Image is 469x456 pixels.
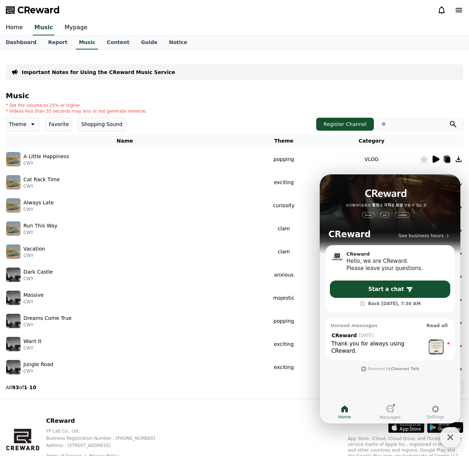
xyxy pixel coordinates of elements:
td: curiosity [244,194,324,217]
th: Category [324,134,419,148]
p: All of - [6,384,36,391]
p: CWY [23,183,60,189]
p: CWY [23,368,53,374]
button: Register Channel [316,118,374,131]
button: Shopping Sound [78,117,125,131]
p: Jungle Road [23,361,53,368]
p: Want It [23,338,41,345]
img: music [6,360,21,374]
td: popping [244,309,324,333]
td: exciting [244,333,324,356]
img: music [6,268,21,282]
img: music [6,291,21,305]
strong: 93 [12,385,19,390]
img: music [6,198,21,213]
td: VLOG [324,148,419,171]
p: Dark Castle [23,268,53,276]
img: music [6,244,21,259]
td: anxious [244,263,324,286]
img: music [6,337,21,351]
td: clam [244,217,324,240]
th: Theme [244,134,324,148]
button: Theme [6,117,40,131]
strong: 1 [24,385,27,390]
p: Business Registration Number : [PHONE_NUMBER] [46,435,167,441]
h4: Music [6,92,463,100]
p: CWY [23,276,53,282]
p: CWY [23,230,57,235]
p: * Set the volume to 15% or higher. [6,103,147,108]
a: Notice [163,36,193,49]
a: Mypage [59,20,93,35]
a: Report [42,36,73,49]
p: CWY [23,299,44,305]
a: Music [76,36,98,49]
p: Cat Rack Time [23,176,60,183]
p: CReward [46,417,167,425]
p: A Little Happiness [23,153,69,160]
img: music [6,221,21,236]
p: Massive [23,291,44,299]
a: CReward [6,4,60,16]
p: CWY [23,160,69,166]
button: Favorite [45,117,72,131]
p: CWY [23,322,72,328]
td: humor [324,171,419,194]
p: CWY [23,207,54,212]
p: CWY [23,345,41,351]
img: music [6,152,21,166]
p: CWY [23,253,45,259]
strong: 10 [29,385,36,390]
a: Important Notes for Using the CReward Music Service [22,69,175,76]
p: Theme [9,119,26,129]
span: CReward [17,4,60,16]
a: Content [101,36,135,49]
iframe: Channel chat [320,174,460,424]
td: exciting [244,356,324,379]
td: exciting [244,171,324,194]
p: YP Lab Co., Ltd. [46,428,167,434]
th: Name [6,134,244,148]
td: clam [244,240,324,263]
p: Always Late [23,199,54,207]
p: Address : [STREET_ADDRESS] [46,443,167,448]
p: Vacation [23,245,45,253]
td: majestic [244,286,324,309]
img: music [6,175,21,190]
p: * Videos less than 35 seconds may less or not generate revenue. [6,108,147,114]
td: popping [244,148,324,171]
p: Run This Way [23,222,57,230]
a: Music [33,20,54,35]
p: Dreams Come True [23,314,72,322]
a: Guide [135,36,163,49]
